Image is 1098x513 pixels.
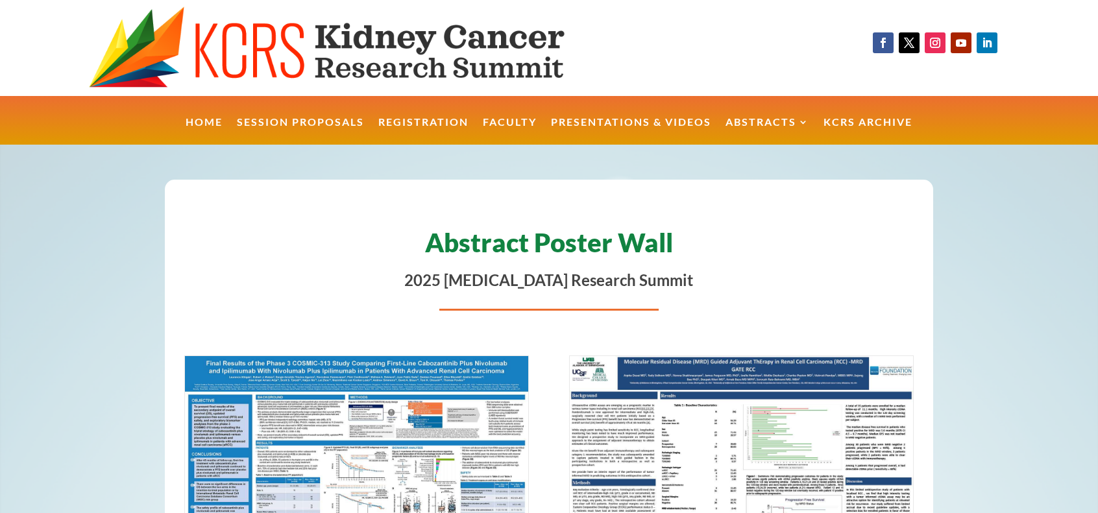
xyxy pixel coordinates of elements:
a: Follow on LinkedIn [977,32,997,53]
p: 2025 [MEDICAL_DATA] Research Summit [184,268,914,292]
img: KCRS generic logo wide [89,6,623,89]
a: Presentations & Videos [551,117,711,145]
a: Abstracts [726,117,809,145]
a: Follow on Youtube [951,32,971,53]
a: Follow on Facebook [873,32,894,53]
h1: Abstract Poster Wall [184,223,914,268]
a: Session Proposals [237,117,364,145]
a: Registration [378,117,469,145]
a: Home [186,117,223,145]
a: Faculty [483,117,537,145]
a: Follow on Instagram [925,32,945,53]
a: Follow on X [899,32,920,53]
a: KCRS Archive [823,117,912,145]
